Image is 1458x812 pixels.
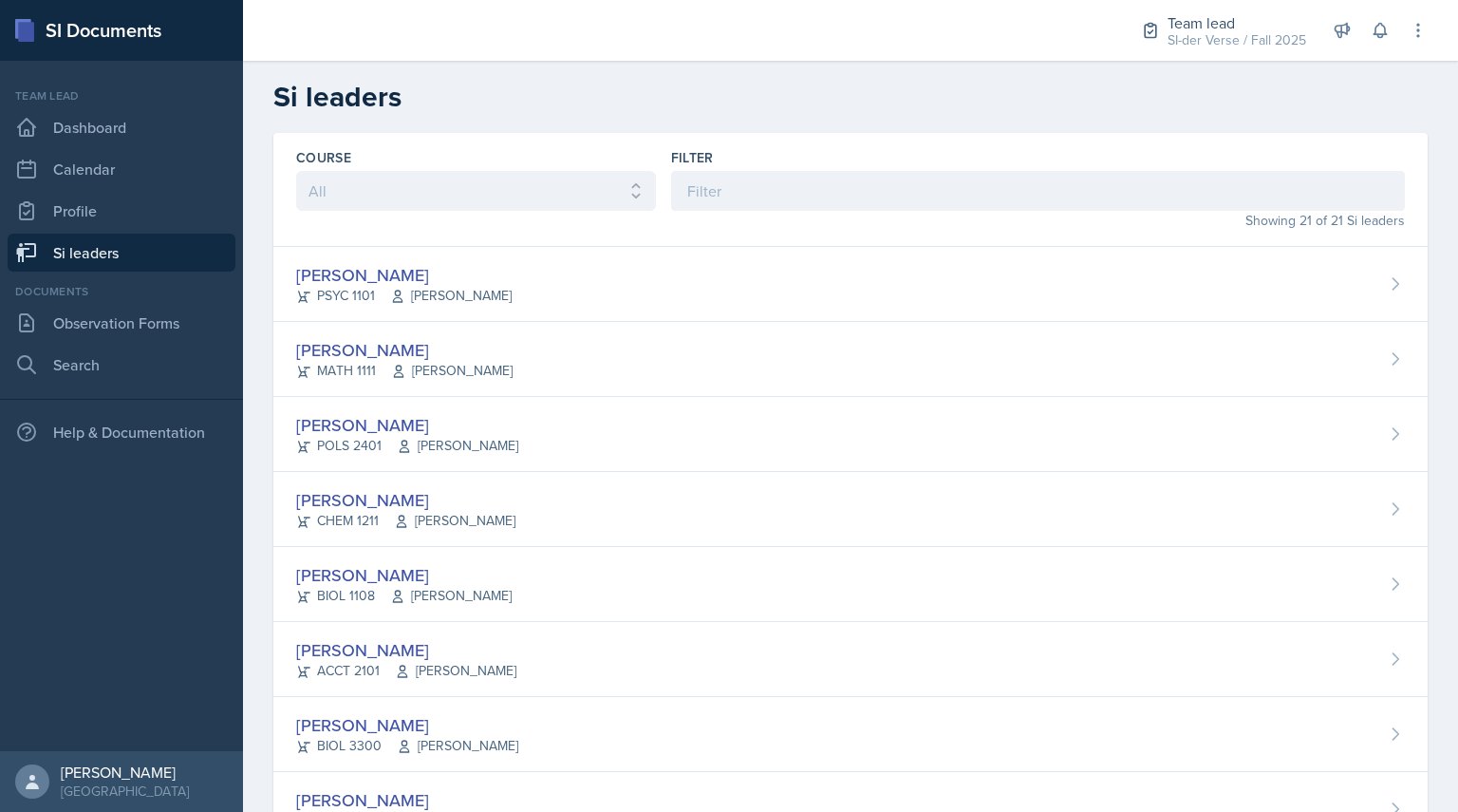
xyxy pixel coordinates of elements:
div: [PERSON_NAME] [61,763,189,782]
span: [PERSON_NAME] [394,511,515,531]
span: [PERSON_NAME] [390,286,512,306]
div: BIOL 1108 [296,586,512,606]
div: PSYC 1101 [296,286,512,306]
a: Si leaders [8,234,235,272]
div: [GEOGRAPHIC_DATA] [61,782,189,801]
a: Observation Forms [8,304,235,342]
span: [PERSON_NAME] [397,736,518,756]
span: [PERSON_NAME] [395,661,516,681]
a: [PERSON_NAME] POLS 2401[PERSON_NAME] [273,397,1428,472]
div: MATH 1111 [296,361,513,381]
div: [PERSON_NAME] [296,637,516,663]
a: Dashboard [8,108,235,146]
div: Team lead [1168,11,1306,34]
div: [PERSON_NAME] [296,712,518,738]
div: CHEM 1211 [296,511,515,531]
a: Profile [8,192,235,230]
span: [PERSON_NAME] [397,436,518,456]
div: Team lead [8,87,235,104]
span: [PERSON_NAME] [390,586,512,606]
div: SI-der Verse / Fall 2025 [1168,30,1306,50]
a: [PERSON_NAME] BIOL 3300[PERSON_NAME] [273,697,1428,772]
div: [PERSON_NAME] [296,487,515,513]
div: [PERSON_NAME] [296,412,518,438]
span: [PERSON_NAME] [391,361,513,381]
a: [PERSON_NAME] PSYC 1101[PERSON_NAME] [273,247,1428,322]
a: [PERSON_NAME] MATH 1111[PERSON_NAME] [273,322,1428,397]
div: Showing 21 of 21 Si leaders [671,211,1405,231]
a: [PERSON_NAME] BIOL 1108[PERSON_NAME] [273,547,1428,622]
div: BIOL 3300 [296,736,518,756]
div: ACCT 2101 [296,661,516,681]
div: [PERSON_NAME] [296,562,512,588]
h2: Si leaders [273,80,1428,114]
input: Filter [671,171,1405,211]
div: POLS 2401 [296,436,518,456]
div: [PERSON_NAME] [296,262,512,288]
div: Help & Documentation [8,413,235,451]
div: Documents [8,283,235,300]
a: Calendar [8,150,235,188]
label: Course [296,148,351,167]
a: [PERSON_NAME] CHEM 1211[PERSON_NAME] [273,472,1428,547]
div: [PERSON_NAME] [296,337,513,363]
a: Search [8,346,235,384]
a: [PERSON_NAME] ACCT 2101[PERSON_NAME] [273,622,1428,697]
label: Filter [671,148,714,167]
